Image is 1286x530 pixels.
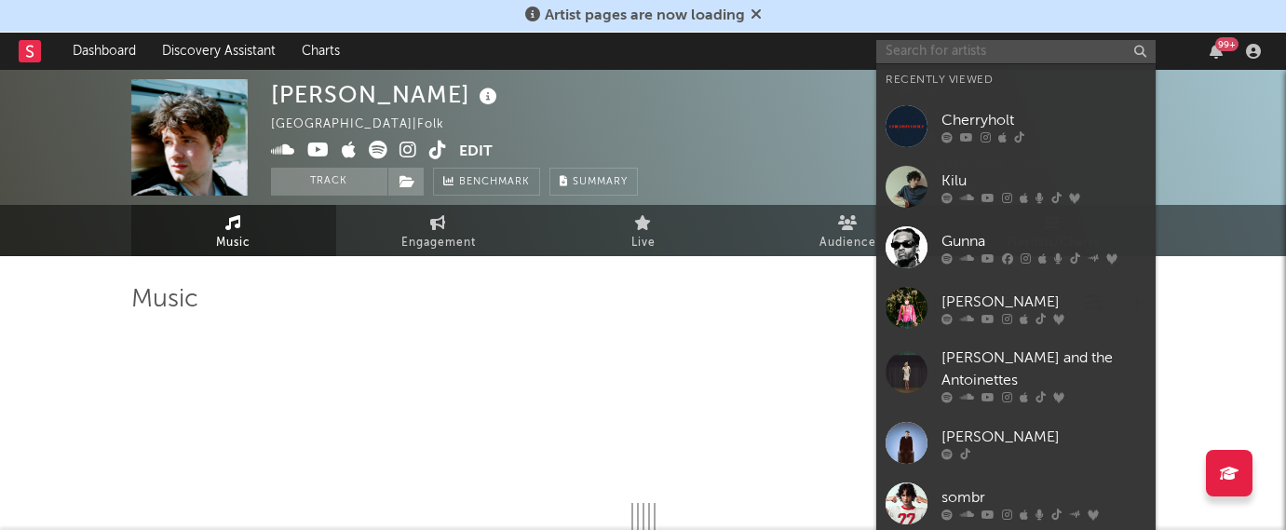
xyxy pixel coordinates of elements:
[941,230,1146,252] div: Gunna
[149,33,289,70] a: Discovery Assistant
[216,232,250,254] span: Music
[876,338,1156,413] a: [PERSON_NAME] and the Antoinettes
[545,8,745,23] span: Artist pages are now loading
[433,168,540,196] a: Benchmark
[541,205,746,256] a: Live
[746,205,951,256] a: Audience
[271,114,466,136] div: [GEOGRAPHIC_DATA] | Folk
[271,79,502,110] div: [PERSON_NAME]
[876,217,1156,278] a: Gunna
[1210,44,1223,59] button: 99+
[573,177,628,187] span: Summary
[941,170,1146,192] div: Kilu
[459,171,530,194] span: Benchmark
[876,40,1156,63] input: Search for artists
[631,232,656,254] span: Live
[876,156,1156,217] a: Kilu
[941,347,1146,392] div: [PERSON_NAME] and the Antoinettes
[1215,37,1239,51] div: 99 +
[876,413,1156,473] a: [PERSON_NAME]
[131,205,336,256] a: Music
[336,205,541,256] a: Engagement
[941,486,1146,509] div: sombr
[401,232,476,254] span: Engagement
[941,426,1146,448] div: [PERSON_NAME]
[941,109,1146,131] div: Cherryholt
[751,8,762,23] span: Dismiss
[289,33,353,70] a: Charts
[819,232,876,254] span: Audience
[876,96,1156,156] a: Cherryholt
[886,69,1146,91] div: Recently Viewed
[549,168,638,196] button: Summary
[941,291,1146,313] div: [PERSON_NAME]
[876,278,1156,338] a: [PERSON_NAME]
[271,168,387,196] button: Track
[60,33,149,70] a: Dashboard
[459,141,493,164] button: Edit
